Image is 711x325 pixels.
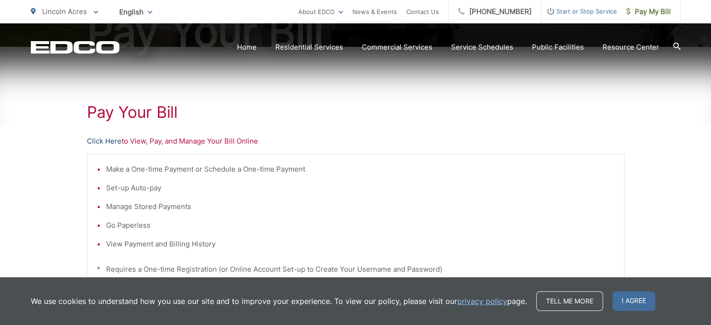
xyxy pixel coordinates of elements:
[31,296,527,307] p: We use cookies to understand how you use our site and to improve your experience. To view our pol...
[603,42,659,53] a: Resource Center
[612,291,655,311] span: I agree
[536,291,603,311] a: Tell me more
[451,42,513,53] a: Service Schedules
[237,42,257,53] a: Home
[97,264,615,275] p: * Requires a One-time Registration (or Online Account Set-up to Create Your Username and Password)
[352,6,397,17] a: News & Events
[532,42,584,53] a: Public Facilities
[406,6,439,17] a: Contact Us
[626,6,671,17] span: Pay My Bill
[106,164,615,175] li: Make a One-time Payment or Schedule a One-time Payment
[106,238,615,250] li: View Payment and Billing History
[87,136,625,147] p: to View, Pay, and Manage Your Bill Online
[112,4,159,20] span: English
[275,42,343,53] a: Residential Services
[87,136,122,147] a: Click Here
[87,103,625,122] h1: Pay Your Bill
[42,7,87,16] span: Lincoln Acres
[298,6,343,17] a: About EDCO
[106,201,615,212] li: Manage Stored Payments
[362,42,432,53] a: Commercial Services
[106,182,615,194] li: Set-up Auto-pay
[457,296,507,307] a: privacy policy
[106,220,615,231] li: Go Paperless
[31,41,120,54] a: EDCD logo. Return to the homepage.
